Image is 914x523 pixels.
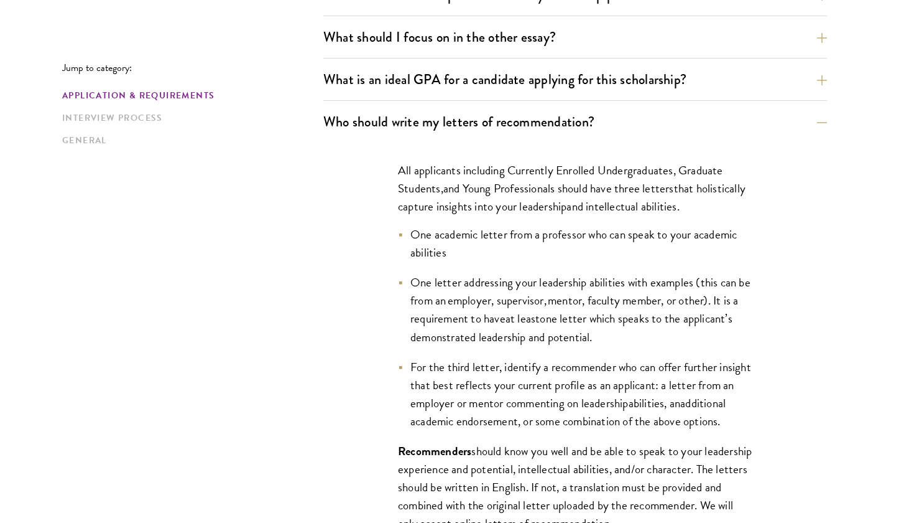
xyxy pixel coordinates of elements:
button: Who should write my letters of recommendation? [323,108,827,136]
a: Interview Process [62,111,316,125]
span: and intellectual abilities. [566,197,679,215]
span: One academic letter from a professor who can speak to your academic abilities [410,225,737,261]
span: , [441,179,443,197]
button: What should I focus on in the other essay? [323,23,827,51]
span: For the third letter, identify a recommender who can offer further insight that best reflects you... [410,358,751,412]
span: additional academic endorsement, or some combination of the above options. [410,394,726,430]
span: and Young Professionals should ha [443,179,601,197]
span: that holistically capture insights into your leadership [398,179,746,215]
a: General [62,134,316,147]
span: One letter addressing your leadership abilities with examples (this can be from an employer, supe... [410,273,750,327]
span: All applicants including Currently Enrolled Undergraduates, Graduate Students [398,161,723,197]
span: one letter which speaks to the applicant’s demonstrated leadership and potential. [410,309,732,346]
span: abilities, an [629,394,681,412]
span: Recommenders [398,442,471,460]
button: What is an ideal GPA for a candidate applying for this scholarship? [323,65,827,93]
span: ve three letters [601,179,673,197]
a: Application & Requirements [62,89,316,102]
span: at least [505,309,540,327]
p: Jump to category: [62,62,323,73]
